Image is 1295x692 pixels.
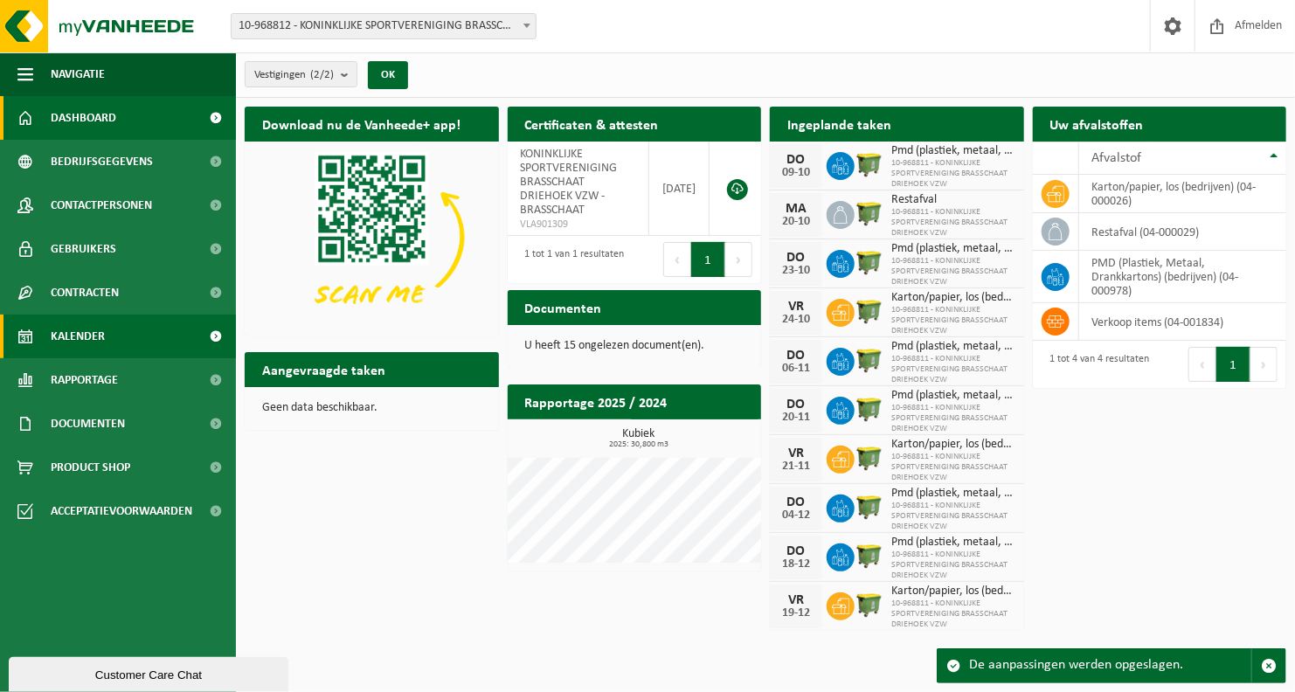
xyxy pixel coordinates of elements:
[649,142,710,236] td: [DATE]
[891,158,1015,190] span: 10-968811 - KONINKLIJKE SPORTVERENIGING BRASSCHAAT DRIEHOEK VZW
[855,149,884,179] img: WB-1100-HPE-GN-51
[779,349,814,363] div: DO
[51,52,105,96] span: Navigatie
[779,216,814,228] div: 20-10
[1216,347,1250,382] button: 1
[891,487,1015,501] span: Pmd (plastiek, metaal, drankkartons) (bedrijven)
[891,144,1015,158] span: Pmd (plastiek, metaal, drankkartons) (bedrijven)
[779,495,814,509] div: DO
[51,183,152,227] span: Contactpersonen
[1079,303,1287,341] td: verkoop items (04-001834)
[891,193,1015,207] span: Restafval
[245,61,357,87] button: Vestigingen(2/2)
[779,153,814,167] div: DO
[891,354,1015,385] span: 10-968811 - KONINKLIJKE SPORTVERENIGING BRASSCHAAT DRIEHOEK VZW
[368,61,408,89] button: OK
[51,227,116,271] span: Gebruikers
[855,296,884,326] img: WB-1100-HPE-GN-51
[51,358,118,402] span: Rapportage
[310,69,334,80] count: (2/2)
[1042,345,1150,384] div: 1 tot 4 van 4 resultaten
[631,419,759,453] a: Bekijk rapportage
[779,460,814,473] div: 21-11
[1079,175,1287,213] td: karton/papier, los (bedrijven) (04-000026)
[891,550,1015,581] span: 10-968811 - KONINKLIJKE SPORTVERENIGING BRASSCHAAT DRIEHOEK VZW
[245,352,403,386] h2: Aangevraagde taken
[521,218,636,232] span: VLA901309
[891,536,1015,550] span: Pmd (plastiek, metaal, drankkartons) (bedrijven)
[855,247,884,277] img: WB-1100-HPE-GN-51
[891,340,1015,354] span: Pmd (plastiek, metaal, drankkartons) (bedrijven)
[855,590,884,619] img: WB-1100-HPE-GN-51
[51,402,125,446] span: Documenten
[779,412,814,424] div: 20-11
[779,202,814,216] div: MA
[51,446,130,489] span: Product Shop
[51,140,153,183] span: Bedrijfsgegevens
[855,394,884,424] img: WB-1100-HPE-GN-51
[691,242,725,277] button: 1
[891,207,1015,239] span: 10-968811 - KONINKLIJKE SPORTVERENIGING BRASSCHAAT DRIEHOEK VZW
[1079,213,1287,251] td: restafval (04-000029)
[521,148,618,217] span: KONINKLIJKE SPORTVERENIGING BRASSCHAAT DRIEHOEK VZW - BRASSCHAAT
[891,501,1015,532] span: 10-968811 - KONINKLIJKE SPORTVERENIGING BRASSCHAAT DRIEHOEK VZW
[855,198,884,228] img: WB-1100-HPE-GN-51
[51,489,192,533] span: Acceptatievoorwaarden
[969,649,1251,682] div: De aanpassingen werden opgeslagen.
[9,654,292,692] iframe: chat widget
[891,256,1015,287] span: 10-968811 - KONINKLIJKE SPORTVERENIGING BRASSCHAAT DRIEHOEK VZW
[663,242,691,277] button: Previous
[891,452,1015,483] span: 10-968811 - KONINKLIJKE SPORTVERENIGING BRASSCHAAT DRIEHOEK VZW
[779,544,814,558] div: DO
[1188,347,1216,382] button: Previous
[508,107,676,141] h2: Certificaten & attesten
[779,363,814,375] div: 06-11
[779,167,814,179] div: 09-10
[1033,107,1161,141] h2: Uw afvalstoffen
[855,541,884,571] img: WB-1100-HPE-GN-51
[891,291,1015,305] span: Karton/papier, los (bedrijven)
[508,290,620,324] h2: Documenten
[779,607,814,619] div: 19-12
[891,599,1015,630] span: 10-968811 - KONINKLIJKE SPORTVERENIGING BRASSCHAAT DRIEHOEK VZW
[891,438,1015,452] span: Karton/papier, los (bedrijven)
[232,14,536,38] span: 10-968812 - KONINKLIJKE SPORTVERENIGING BRASSCHAAT DRIEHOEK VZW - BRASSCHAAT
[508,384,685,419] h2: Rapportage 2025 / 2024
[245,142,499,332] img: Download de VHEPlus App
[254,62,334,88] span: Vestigingen
[779,398,814,412] div: DO
[891,242,1015,256] span: Pmd (plastiek, metaal, drankkartons) (bedrijven)
[779,314,814,326] div: 24-10
[1079,251,1287,303] td: PMD (Plastiek, Metaal, Drankkartons) (bedrijven) (04-000978)
[525,340,744,352] p: U heeft 15 ongelezen document(en).
[855,345,884,375] img: WB-1100-HPE-GN-51
[779,251,814,265] div: DO
[891,389,1015,403] span: Pmd (plastiek, metaal, drankkartons) (bedrijven)
[770,107,909,141] h2: Ingeplande taken
[891,305,1015,336] span: 10-968811 - KONINKLIJKE SPORTVERENIGING BRASSCHAAT DRIEHOEK VZW
[779,558,814,571] div: 18-12
[779,300,814,314] div: VR
[779,593,814,607] div: VR
[779,509,814,522] div: 04-12
[891,403,1015,434] span: 10-968811 - KONINKLIJKE SPORTVERENIGING BRASSCHAAT DRIEHOEK VZW
[779,265,814,277] div: 23-10
[516,440,762,449] span: 2025: 30,800 m3
[516,428,762,449] h3: Kubiek
[245,107,478,141] h2: Download nu de Vanheede+ app!
[891,585,1015,599] span: Karton/papier, los (bedrijven)
[231,13,537,39] span: 10-968812 - KONINKLIJKE SPORTVERENIGING BRASSCHAAT DRIEHOEK VZW - BRASSCHAAT
[51,271,119,315] span: Contracten
[855,443,884,473] img: WB-1100-HPE-GN-51
[51,315,105,358] span: Kalender
[51,96,116,140] span: Dashboard
[262,402,481,414] p: Geen data beschikbaar.
[855,492,884,522] img: WB-1100-HPE-GN-51
[725,242,752,277] button: Next
[1092,151,1142,165] span: Afvalstof
[1250,347,1278,382] button: Next
[779,446,814,460] div: VR
[516,240,625,279] div: 1 tot 1 van 1 resultaten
